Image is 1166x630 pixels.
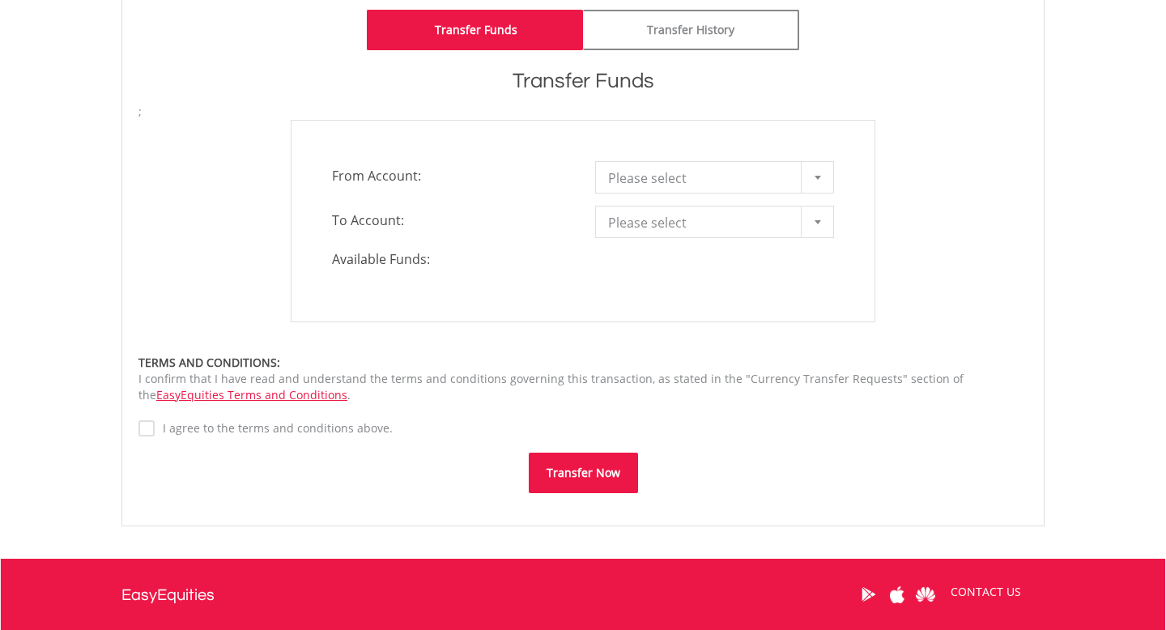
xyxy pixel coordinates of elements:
[854,569,883,619] a: Google Play
[320,250,583,269] span: Available Funds:
[138,355,1028,403] div: I confirm that I have read and understand the terms and conditions governing this transaction, as...
[320,161,583,190] span: From Account:
[367,10,583,50] a: Transfer Funds
[138,104,1028,493] form: ;
[911,569,939,619] a: Huawei
[155,420,393,436] label: I agree to the terms and conditions above.
[138,355,1028,371] div: TERMS AND CONDITIONS:
[608,162,797,194] span: Please select
[583,10,799,50] a: Transfer History
[320,206,583,235] span: To Account:
[156,387,347,402] a: EasyEquities Terms and Conditions
[939,569,1032,615] a: CONTACT US
[608,206,797,239] span: Please select
[883,569,911,619] a: Apple
[138,66,1028,96] h1: Transfer Funds
[529,453,638,493] button: Transfer Now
